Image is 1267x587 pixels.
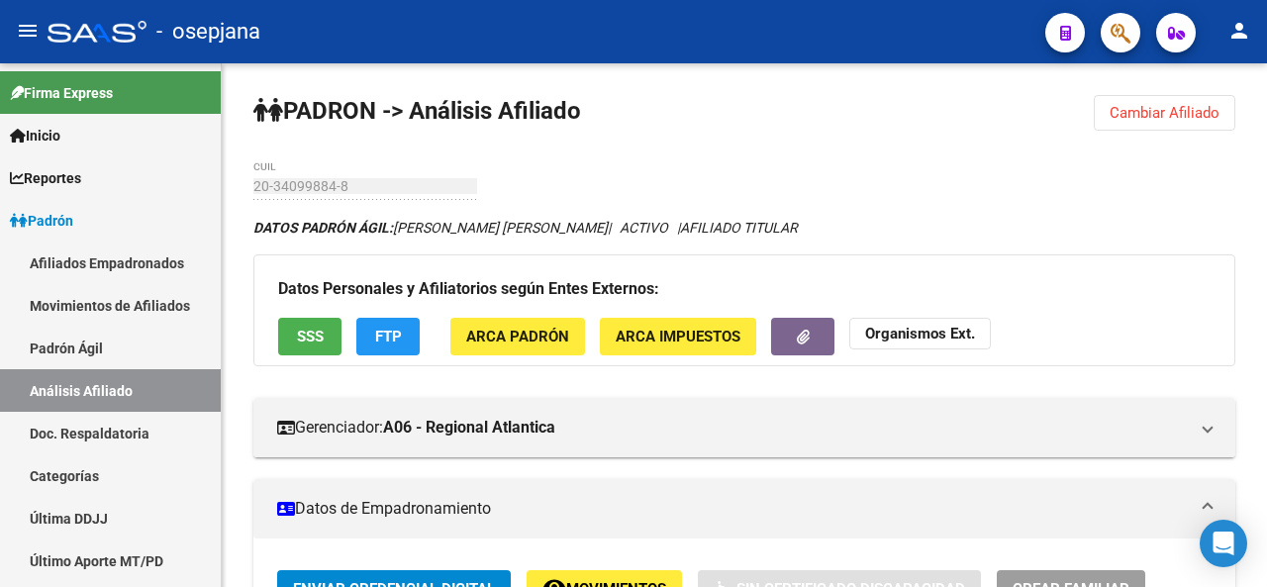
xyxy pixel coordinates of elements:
mat-icon: menu [16,19,40,43]
span: Firma Express [10,82,113,104]
span: Reportes [10,167,81,189]
h3: Datos Personales y Afiliatorios según Entes Externos: [278,275,1211,303]
span: [PERSON_NAME] [PERSON_NAME] [253,220,608,236]
span: Padrón [10,210,73,232]
button: FTP [356,318,420,354]
span: ARCA Impuestos [616,329,740,346]
span: ARCA Padrón [466,329,569,346]
mat-panel-title: Gerenciador: [277,417,1188,439]
strong: A06 - Regional Atlantica [383,417,555,439]
span: FTP [375,329,402,346]
button: SSS [278,318,341,354]
span: Cambiar Afiliado [1110,104,1219,122]
button: ARCA Impuestos [600,318,756,354]
div: Open Intercom Messenger [1200,520,1247,567]
mat-expansion-panel-header: Gerenciador:A06 - Regional Atlantica [253,398,1235,457]
mat-panel-title: Datos de Empadronamiento [277,498,1188,520]
mat-icon: person [1227,19,1251,43]
span: SSS [297,329,324,346]
i: | ACTIVO | [253,220,798,236]
button: Cambiar Afiliado [1094,95,1235,131]
strong: DATOS PADRÓN ÁGIL: [253,220,393,236]
strong: Organismos Ext. [865,326,975,343]
strong: PADRON -> Análisis Afiliado [253,97,581,125]
span: AFILIADO TITULAR [680,220,798,236]
button: Organismos Ext. [849,318,991,348]
span: - osepjana [156,10,260,53]
button: ARCA Padrón [450,318,585,354]
mat-expansion-panel-header: Datos de Empadronamiento [253,479,1235,538]
span: Inicio [10,125,60,147]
